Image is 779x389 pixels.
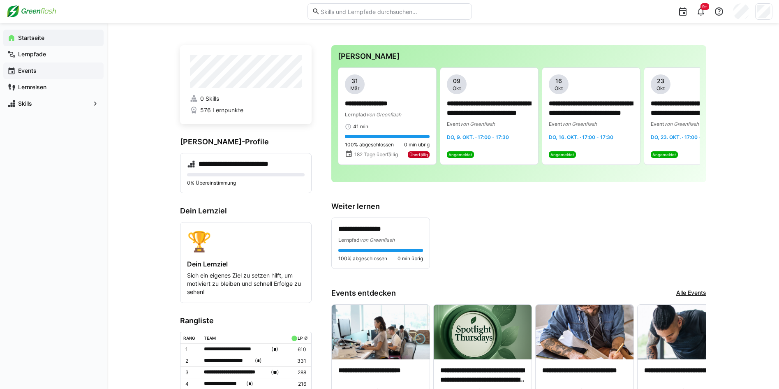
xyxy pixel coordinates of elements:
span: von Greenflash [664,121,699,127]
h3: Weiter lernen [331,202,706,211]
img: image [638,305,735,360]
span: 0 min übrig [398,255,423,262]
p: 288 [289,369,306,376]
span: von Greenflash [366,111,401,118]
span: 09 [453,77,460,85]
span: Okt [656,85,665,92]
span: ( ) [271,345,278,354]
a: Alle Events [676,289,706,298]
span: Event [549,121,562,127]
a: 0 Skills [190,95,302,103]
span: Do, 16. Okt. · 17:00 - 17:30 [549,134,613,140]
input: Skills und Lernpfade durchsuchen… [320,8,467,15]
img: image [536,305,633,360]
span: 576 Lernpunkte [200,106,243,114]
p: 3 [185,369,198,376]
span: von Greenflash [562,121,597,127]
span: Lernpfad [345,111,366,118]
span: 23 [657,77,664,85]
span: 16 [555,77,562,85]
p: 216 [289,381,306,387]
p: Sich ein eigenes Ziel zu setzen hilft, um motiviert zu bleiben und schnell Erfolge zu sehen! [187,271,305,296]
span: ( ) [271,368,279,377]
span: 0 Skills [200,95,219,103]
span: von Greenflash [460,121,495,127]
span: Okt [555,85,563,92]
span: Mär [350,85,359,92]
p: 610 [289,346,306,353]
span: 100% abgeschlossen [345,141,394,148]
span: 9+ [702,4,707,9]
span: Angemeldet [550,152,574,157]
span: Angemeldet [652,152,676,157]
span: Event [651,121,664,127]
span: 41 min [353,123,368,130]
p: 1 [185,346,198,353]
span: Lernpfad [338,237,360,243]
img: image [434,305,532,360]
span: von Greenflash [360,237,395,243]
p: 331 [289,358,306,364]
a: ø [304,334,308,341]
span: ( ) [255,357,262,365]
span: Do, 23. Okt. · 17:00 - 17:30 [651,134,716,140]
div: 🏆 [187,229,305,253]
div: Team [204,336,216,340]
h3: Dein Lernziel [180,206,312,215]
span: Überfällig [409,152,428,157]
div: LP [298,336,303,340]
img: image [332,305,430,360]
p: 4 [185,381,198,387]
h4: Dein Lernziel [187,260,305,268]
div: Rang [183,336,195,340]
span: Event [447,121,460,127]
span: Angemeldet [448,152,472,157]
span: ( ) [246,380,253,388]
h3: [PERSON_NAME]-Profile [180,137,312,146]
span: Do, 9. Okt. · 17:00 - 17:30 [447,134,509,140]
p: 2 [185,358,198,364]
span: 100% abgeschlossen [338,255,387,262]
p: 0% Übereinstimmung [187,180,305,186]
h3: Events entdecken [331,289,396,298]
span: Okt [453,85,461,92]
span: 0 min übrig [404,141,430,148]
span: 182 Tage überfällig [354,151,398,158]
span: 31 [351,77,358,85]
h3: Rangliste [180,316,312,325]
h3: [PERSON_NAME] [338,52,700,61]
